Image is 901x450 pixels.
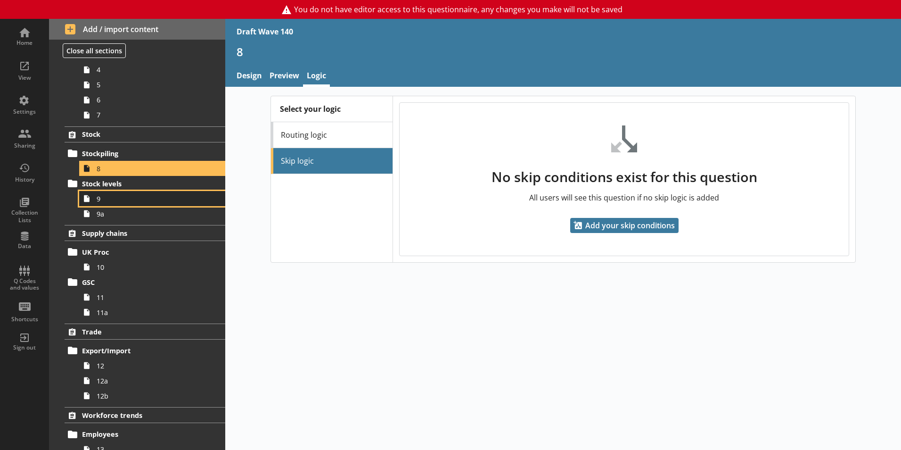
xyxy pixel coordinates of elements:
a: 4 [79,62,225,77]
li: Stock levels99a [69,176,225,221]
div: View [8,74,41,82]
span: Supply chains [82,229,197,238]
a: 8 [79,161,225,176]
a: Stockpiling [65,146,225,161]
button: Close all sections [63,43,126,58]
span: Workforce trends [82,411,197,420]
li: Supply chainsUK Proc10GSC1111a [49,225,225,320]
li: Export/Import1212a12b [69,343,225,403]
a: 12b [79,388,225,403]
a: Trade [65,324,225,340]
li: UK Proc10 [69,244,225,275]
li: Bought/Sold4567 [69,47,225,123]
span: UK Proc [82,248,197,257]
div: Sign out [8,344,41,351]
span: Export/Import [82,346,197,355]
a: Employees [65,427,225,442]
a: 9 [79,191,225,206]
span: 7 [97,110,201,119]
div: Data [8,242,41,250]
span: 10 [97,263,201,272]
span: 11 [97,293,201,302]
a: Supply chains [65,225,225,241]
a: GSC [65,275,225,290]
a: Workforce trends [65,407,225,423]
a: Design [233,67,266,87]
h2: No skip conditions exist for this question [400,167,849,186]
span: 11a [97,308,201,317]
a: 11a [79,305,225,320]
div: Select your logic [271,96,393,122]
span: 8 [97,164,201,173]
h1: 8 [237,44,890,59]
a: 6 [79,92,225,108]
li: StockStockpiling8Stock levels99a [49,126,225,221]
div: Home [8,39,41,47]
span: 12a [97,376,201,385]
a: Stock [65,126,225,142]
span: 6 [97,95,201,104]
div: Shortcuts [8,316,41,323]
div: Collection Lists [8,209,41,224]
li: PricesBought/Sold4567 [49,28,225,123]
span: 4 [97,65,201,74]
span: 12b [97,392,201,400]
span: Stock [82,130,197,139]
p: All users will see this question if no skip logic is added [400,192,849,203]
a: 11 [79,290,225,305]
a: UK Proc [65,244,225,259]
span: 9 [97,194,201,203]
li: TradeExport/Import1212a12b [49,324,225,403]
span: Add / import content [65,24,210,34]
span: Employees [82,430,197,439]
span: GSC [82,278,197,287]
span: Stockpiling [82,149,197,158]
span: 12 [97,361,201,370]
a: 10 [79,259,225,275]
button: Add your skip conditions [570,218,679,233]
a: 5 [79,77,225,92]
a: Preview [266,67,303,87]
a: Stock levels [65,176,225,191]
a: Routing logic [271,122,393,148]
div: Settings [8,108,41,116]
div: Q Codes and values [8,278,41,292]
li: GSC1111a [69,275,225,320]
span: Stock levels [82,179,197,188]
div: Draft Wave 140 [237,26,293,37]
a: 12a [79,373,225,388]
a: 7 [79,108,225,123]
a: Logic [303,67,330,87]
a: 9a [79,206,225,221]
div: Sharing [8,142,41,150]
li: Stockpiling8 [69,146,225,176]
a: 12 [79,358,225,373]
span: 5 [97,80,201,89]
span: Trade [82,327,197,336]
button: Add / import content [49,19,225,40]
div: History [8,176,41,183]
span: 9a [97,209,201,218]
a: Export/Import [65,343,225,358]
